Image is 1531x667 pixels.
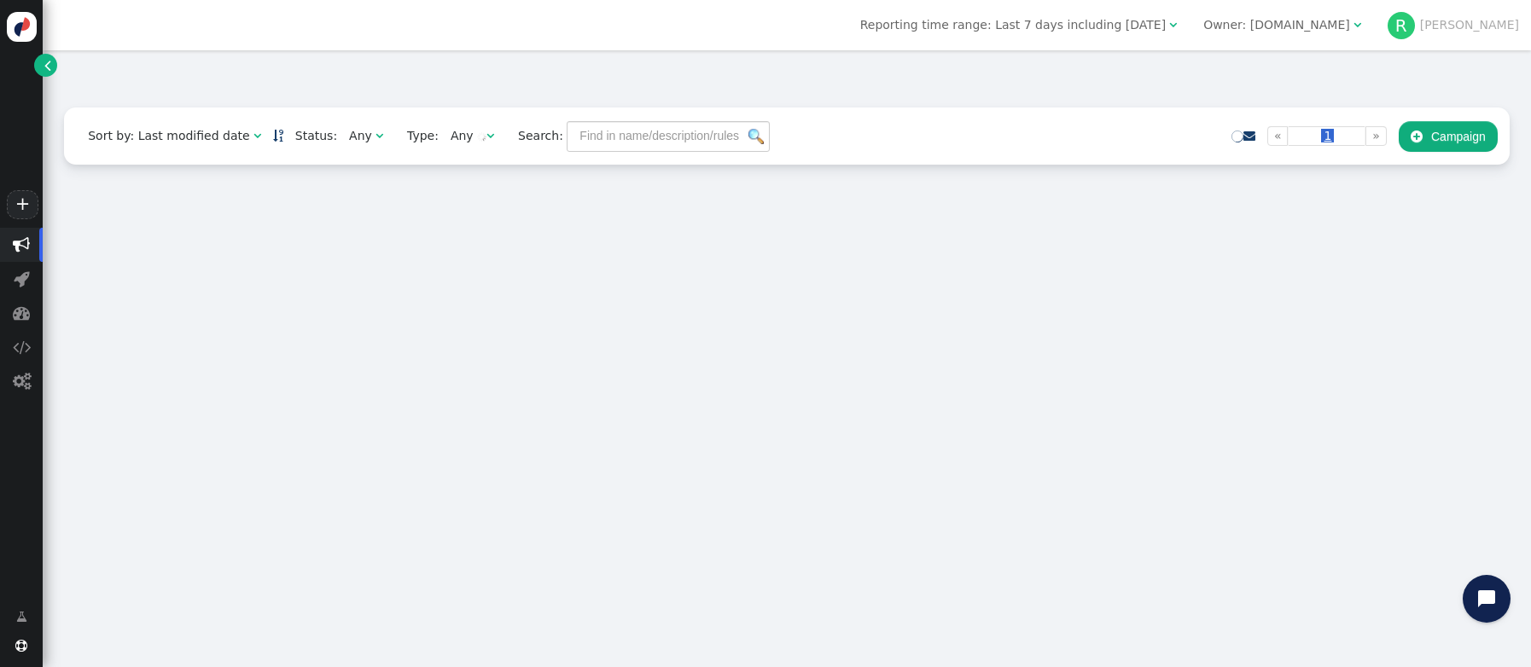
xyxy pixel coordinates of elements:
span:  [1353,19,1361,31]
span: Status: [283,127,337,145]
a:  [273,129,283,142]
a: « [1267,126,1289,146]
div: Owner: [DOMAIN_NAME] [1203,16,1350,34]
img: icon_search.png [748,129,764,144]
span:  [253,130,261,142]
a:  [1243,129,1255,142]
span:  [15,640,27,652]
img: logo-icon.svg [7,12,37,42]
input: Find in name/description/rules [567,121,770,152]
span: Type: [395,127,439,145]
span:  [13,373,31,390]
span:  [13,304,30,322]
span:  [44,56,51,74]
span: Reporting time range: Last 7 days including [DATE] [860,18,1166,32]
span:  [375,130,383,142]
span:  [13,236,30,253]
div: R [1388,12,1415,39]
span:  [486,130,494,142]
span:  [1411,130,1423,143]
span:  [13,339,31,356]
a: » [1365,126,1387,146]
a:  [4,601,39,632]
span:  [16,608,27,626]
img: loading.gif [477,132,486,142]
button: Campaign [1399,121,1498,152]
div: Sort by: Last modified date [88,127,249,145]
span: Sorted in descending order [273,130,283,142]
span:  [1169,19,1177,31]
div: Any [349,127,372,145]
a: + [7,190,38,219]
span: Search: [506,129,563,142]
span:  [1243,130,1255,142]
a:  [34,54,57,77]
span: 1 [1321,129,1334,142]
a: R[PERSON_NAME] [1388,18,1519,32]
div: Any [451,127,474,145]
span:  [14,270,30,287]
